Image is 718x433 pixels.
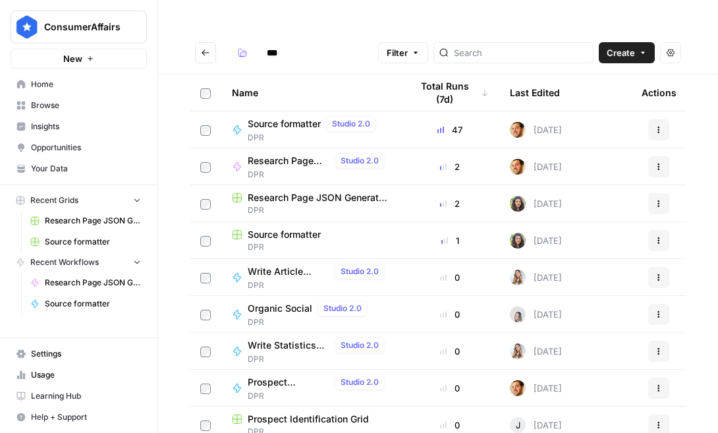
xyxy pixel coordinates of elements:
div: 0 [411,308,489,321]
div: [DATE] [510,343,562,359]
span: Your Data [31,163,141,175]
button: Workspace: ConsumerAffairs [11,11,147,43]
span: Research Page JSON Generator [45,277,141,289]
button: Help + Support [11,407,147,428]
button: Recent Workflows [11,252,147,272]
div: [DATE] [510,196,562,212]
div: 0 [411,345,489,358]
span: Studio 2.0 [332,118,370,130]
span: Research Page JSON Generator ([PERSON_NAME]) [248,191,390,204]
a: Settings [11,343,147,364]
span: DPR [248,279,390,291]
span: Browse [31,100,141,111]
a: Source formatter [24,293,147,314]
a: Organic SocialStudio 2.0DPR [232,301,390,328]
span: DPR [232,241,390,253]
a: Insights [11,116,147,137]
span: DPR [248,316,373,328]
span: Recent Workflows [30,256,99,268]
span: Create [607,46,635,59]
span: Studio 2.0 [341,339,379,351]
span: Studio 2.0 [341,376,379,388]
span: Home [31,78,141,90]
span: New [63,52,82,65]
div: Last Edited [510,74,560,111]
a: Your Data [11,158,147,179]
img: 6mihlqu5uniej3b1t3326lbd0z67 [510,233,526,248]
span: Filter [387,46,408,59]
span: Prospect Identification Grid [248,413,369,426]
a: Write Article Content BriefStudio 2.0DPR [232,264,390,291]
img: 7dkj40nmz46gsh6f912s7bk0kz0q [510,159,526,175]
button: New [11,49,147,69]
span: DPR [248,132,381,144]
span: Studio 2.0 [341,155,379,167]
a: Research Page JSON Generator ([PERSON_NAME])DPR [232,191,390,216]
span: Write Article Content Brief [248,265,329,278]
span: Organic Social [248,302,312,315]
span: J [516,419,520,432]
a: Browse [11,95,147,116]
img: ConsumerAffairs Logo [15,15,39,39]
span: Studio 2.0 [323,303,362,314]
span: Source formatter [45,298,141,310]
span: Help + Support [31,411,141,423]
img: ur1zthrg86n58a5t7pu5nb1lg2cg [510,306,526,322]
a: Learning Hub [11,386,147,407]
img: 6lzcvtqrom6glnstmpsj9w10zs8o [510,343,526,359]
span: Insights [31,121,141,132]
span: Usage [31,369,141,381]
span: Settings [31,348,141,360]
span: Source formatter [45,236,141,248]
div: Name [232,74,390,111]
div: 47 [411,123,489,136]
span: Opportunities [31,142,141,154]
span: Research Page JSON Generator ([PERSON_NAME]) [45,215,141,227]
div: 1 [411,234,489,247]
button: Create [599,42,655,63]
div: Total Runs (7d) [411,74,489,111]
div: 0 [411,382,489,395]
div: 2 [411,197,489,210]
span: DPR [232,204,390,216]
div: [DATE] [510,233,562,248]
img: 6mihlqu5uniej3b1t3326lbd0z67 [510,196,526,212]
img: 6lzcvtqrom6glnstmpsj9w10zs8o [510,270,526,285]
a: Research Page JSON Generator [24,272,147,293]
span: Source formatter [248,228,321,241]
span: Source formatter [248,117,321,130]
a: Opportunities [11,137,147,158]
a: Source formatterDPR [232,228,390,253]
a: Source formatterStudio 2.0DPR [232,116,390,144]
img: 7dkj40nmz46gsh6f912s7bk0kz0q [510,380,526,396]
div: 0 [411,419,489,432]
span: Learning Hub [31,390,141,402]
span: Recent Grids [30,194,78,206]
span: Research Page JSON Generator [248,154,329,167]
span: DPR [248,169,390,181]
span: Studio 2.0 [341,266,379,277]
div: Actions [642,74,677,111]
img: 7dkj40nmz46gsh6f912s7bk0kz0q [510,122,526,138]
a: Research Page JSON Generator ([PERSON_NAME]) [24,210,147,231]
a: Research Page JSON GeneratorStudio 2.0DPR [232,153,390,181]
span: DPR [248,353,390,365]
a: Prospect IdentificationStudio 2.0DPR [232,374,390,402]
button: Filter [378,42,428,63]
span: Prospect Identification [248,376,329,389]
div: 0 [411,271,489,284]
a: Usage [11,364,147,386]
span: Write Statistics Article [248,339,329,352]
div: [DATE] [510,270,562,285]
div: [DATE] [510,159,562,175]
button: Go back [195,42,216,63]
button: Recent Grids [11,190,147,210]
span: ConsumerAffairs [44,20,124,34]
div: [DATE] [510,380,562,396]
a: Write Statistics ArticleStudio 2.0DPR [232,337,390,365]
input: Search [454,46,588,59]
a: Source formatter [24,231,147,252]
div: [DATE] [510,122,562,138]
div: [DATE] [510,417,562,433]
span: DPR [248,390,390,402]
